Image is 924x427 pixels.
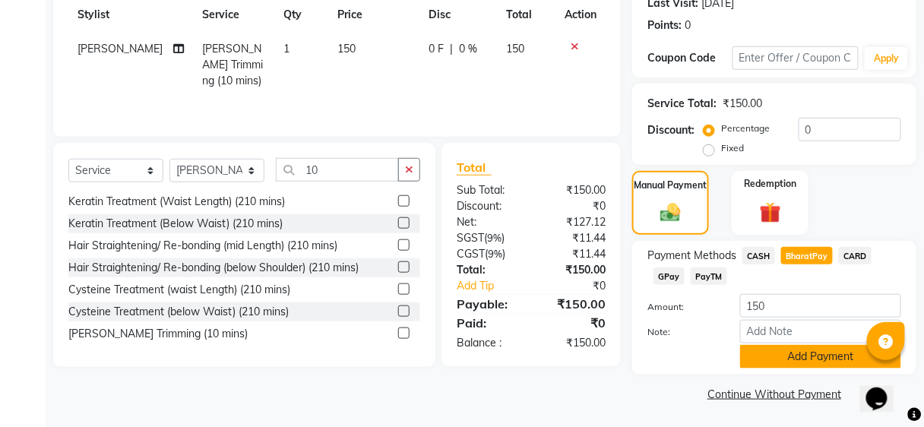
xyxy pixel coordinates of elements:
span: 1 [283,42,290,55]
label: Redemption [744,177,796,191]
a: Add Tip [445,278,546,294]
div: Balance : [445,335,531,351]
div: ₹150.00 [531,335,617,351]
span: 0 % [460,41,478,57]
label: Percentage [721,122,770,135]
span: 0 F [429,41,445,57]
div: ( ) [445,230,531,246]
div: Discount: [445,198,531,214]
div: Hair Straightening/ Re-bonding (mid Length) (210 mins) [68,238,337,254]
span: 150 [337,42,356,55]
span: SGST [457,231,484,245]
input: Search or Scan [276,158,399,182]
div: ₹150.00 [531,182,617,198]
div: 0 [685,17,691,33]
div: Sub Total: [445,182,531,198]
div: Coupon Code [647,50,732,66]
label: Fixed [721,141,744,155]
div: ₹150.00 [531,262,617,278]
img: _gift.svg [753,200,788,226]
label: Manual Payment [634,179,707,192]
span: CGST [457,247,485,261]
div: Keratin Treatment (Waist Length) (210 mins) [68,194,285,210]
div: Discount: [647,122,695,138]
label: Note: [636,325,728,339]
input: Amount [740,294,901,318]
span: CASH [742,247,775,264]
div: Cysteine Treatment (waist Length) (210 mins) [68,282,290,298]
span: Total [457,160,492,176]
input: Add Note [740,320,901,343]
div: Cysteine Treatment (below Waist) (210 mins) [68,304,289,320]
span: Payment Methods [647,248,736,264]
img: _cash.svg [654,201,687,224]
div: [PERSON_NAME] Trimming (10 mins) [68,326,248,342]
div: Keratin Treatment (Below Waist) (210 mins) [68,216,283,232]
span: BharatPay [781,247,833,264]
div: Hair Straightening/ Re-bonding (below Shoulder) (210 mins) [68,260,359,276]
div: Payable: [445,295,531,313]
span: | [451,41,454,57]
a: Continue Without Payment [635,387,913,403]
div: ₹0 [546,278,617,294]
div: ₹150.00 [723,96,762,112]
div: ₹11.44 [531,230,617,246]
span: GPay [653,267,685,285]
div: ₹150.00 [531,295,617,313]
div: Net: [445,214,531,230]
div: Paid: [445,314,531,332]
span: 9% [487,232,502,244]
span: [PERSON_NAME] Trimming (10 mins) [202,42,263,87]
div: ₹0 [531,198,617,214]
div: ( ) [445,246,531,262]
button: Apply [865,47,908,70]
span: CARD [839,247,872,264]
div: ₹127.12 [531,214,617,230]
button: Add Payment [740,345,901,368]
iframe: chat widget [860,366,909,412]
span: PayTM [691,267,727,285]
div: Points: [647,17,682,33]
span: 150 [507,42,525,55]
input: Enter Offer / Coupon Code [733,46,859,70]
div: Service Total: [647,96,717,112]
div: ₹0 [531,314,617,332]
div: Total: [445,262,531,278]
span: [PERSON_NAME] [78,42,163,55]
label: Amount: [636,300,728,314]
div: ₹11.44 [531,246,617,262]
span: 9% [488,248,502,260]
